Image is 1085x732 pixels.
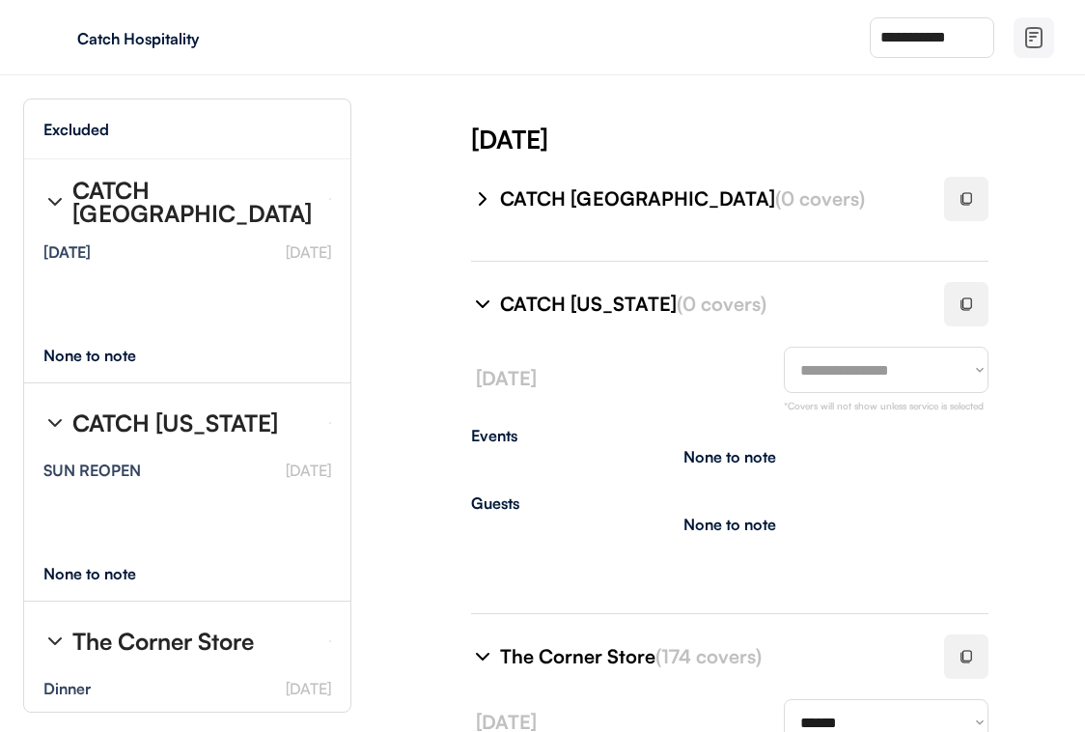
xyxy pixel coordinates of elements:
div: The Corner Store [500,643,921,670]
img: chevron-right%20%281%29.svg [471,645,494,668]
div: Catch Hospitality [77,31,320,46]
div: [DATE] [471,122,1085,156]
div: CATCH [US_STATE] [72,411,278,435]
div: None to note [43,566,172,581]
font: *Covers will not show unless service is selected [784,400,984,411]
div: Excluded [43,122,109,137]
div: The Corner Store [72,630,254,653]
div: [DATE] [43,244,91,260]
div: None to note [683,517,776,532]
font: (0 covers) [677,292,766,316]
img: chevron-right%20%281%29.svg [471,187,494,211]
font: [DATE] [286,679,331,698]
div: Events [471,428,988,443]
img: file-02.svg [1022,26,1045,49]
div: CATCH [GEOGRAPHIC_DATA] [72,179,314,225]
img: chevron-right%20%281%29.svg [43,411,67,435]
img: yH5BAEAAAAALAAAAAABAAEAAAIBRAA7 [39,22,70,53]
div: SUN REOPEN [43,463,141,478]
div: Guests [471,495,988,511]
div: None to note [43,348,172,363]
img: chevron-right%20%281%29.svg [43,190,67,213]
img: chevron-right%20%281%29.svg [43,630,67,653]
font: (0 covers) [775,186,865,211]
font: [DATE] [286,242,331,262]
img: chevron-right%20%281%29.svg [471,293,494,316]
font: [DATE] [286,461,331,480]
font: [DATE] [476,366,537,390]
div: CATCH [GEOGRAPHIC_DATA] [500,185,921,212]
div: CATCH [US_STATE] [500,291,921,318]
font: (174 covers) [655,644,762,668]
div: Dinner [43,681,91,696]
div: None to note [683,449,776,465]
